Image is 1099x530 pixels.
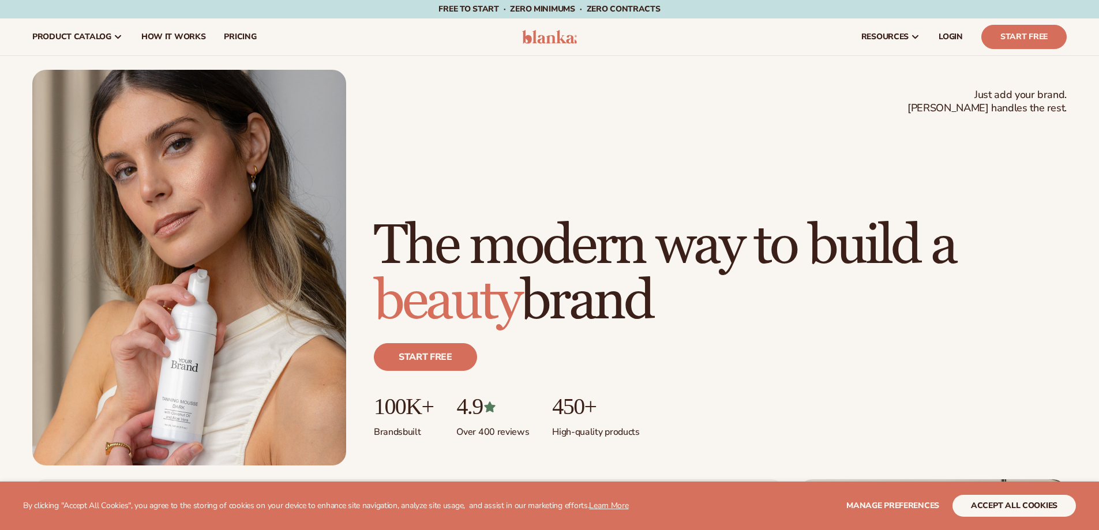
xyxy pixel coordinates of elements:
a: product catalog [23,18,132,55]
a: LOGIN [929,18,972,55]
p: Brands built [374,419,433,438]
p: 4.9 [456,394,529,419]
a: Learn More [589,500,628,511]
a: Start Free [981,25,1067,49]
img: logo [522,30,577,44]
a: resources [852,18,929,55]
h1: The modern way to build a brand [374,219,1067,329]
a: pricing [215,18,265,55]
span: beauty [374,268,520,335]
p: High-quality products [552,419,639,438]
img: Female holding tanning mousse. [32,70,346,465]
button: accept all cookies [952,495,1076,517]
p: 100K+ [374,394,433,419]
span: resources [861,32,909,42]
span: How It Works [141,32,206,42]
span: pricing [224,32,256,42]
p: By clicking "Accept All Cookies", you agree to the storing of cookies on your device to enhance s... [23,501,629,511]
p: 450+ [552,394,639,419]
span: LOGIN [939,32,963,42]
button: Manage preferences [846,495,939,517]
span: product catalog [32,32,111,42]
span: Free to start · ZERO minimums · ZERO contracts [438,3,660,14]
p: Over 400 reviews [456,419,529,438]
span: Manage preferences [846,500,939,511]
a: Start free [374,343,477,371]
span: Just add your brand. [PERSON_NAME] handles the rest. [907,88,1067,115]
a: How It Works [132,18,215,55]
